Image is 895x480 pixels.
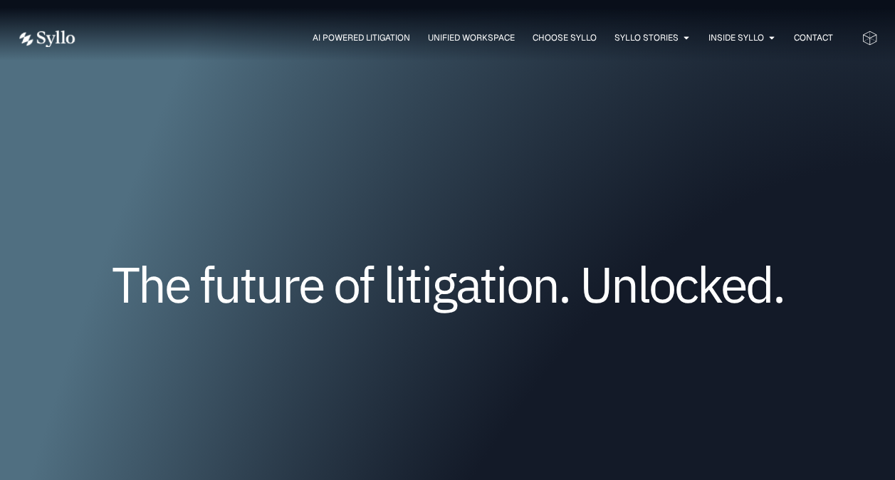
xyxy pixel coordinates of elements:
[313,31,410,44] a: AI Powered Litigation
[104,31,833,45] div: Menu Toggle
[104,31,833,45] nav: Menu
[533,31,597,44] a: Choose Syllo
[428,31,515,44] a: Unified Workspace
[794,31,833,44] a: Contact
[17,30,75,48] img: white logo
[614,31,679,44] a: Syllo Stories
[103,261,792,308] h1: The future of litigation. Unlocked.
[708,31,764,44] a: Inside Syllo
